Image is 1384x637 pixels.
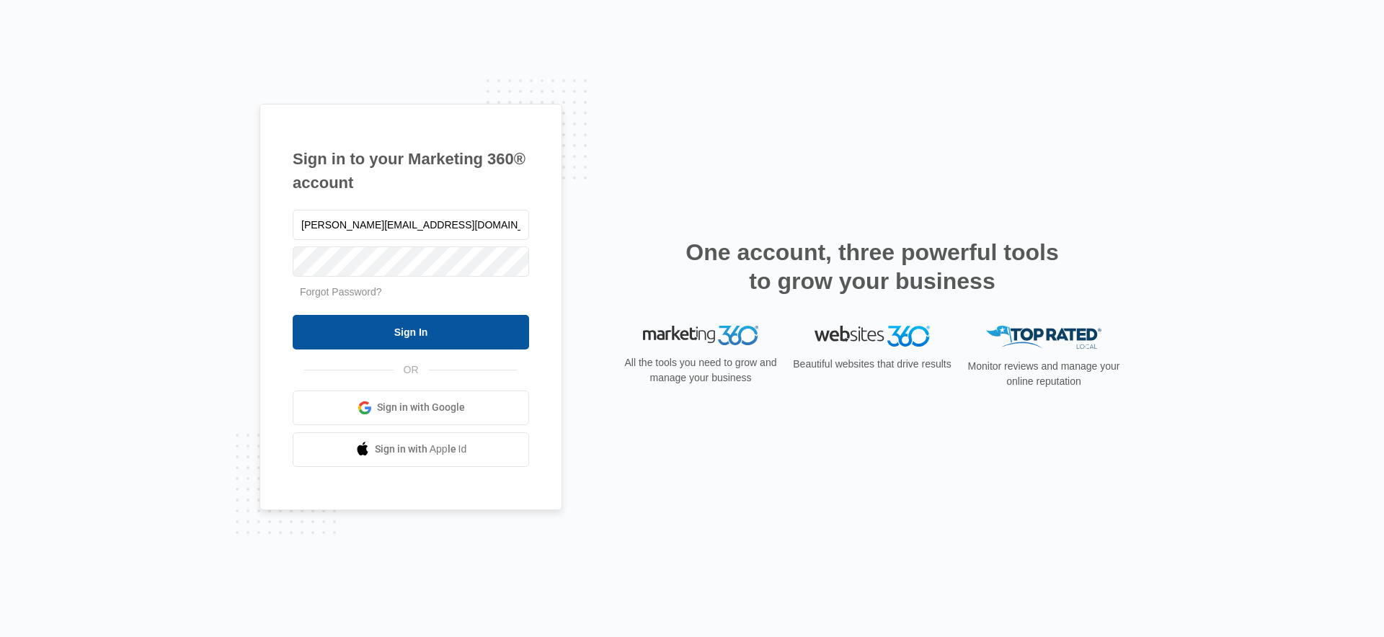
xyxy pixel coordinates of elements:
p: All the tools you need to grow and manage your business [620,355,781,386]
a: Sign in with Google [293,391,529,425]
img: Marketing 360 [643,326,758,346]
input: Sign In [293,315,529,349]
p: Beautiful websites that drive results [791,357,953,372]
img: Top Rated Local [986,326,1101,349]
h1: Sign in to your Marketing 360® account [293,147,529,195]
span: Sign in with Google [377,400,465,415]
span: Sign in with Apple Id [375,442,467,457]
h2: One account, three powerful tools to grow your business [681,238,1063,295]
span: OR [394,362,429,378]
p: Monitor reviews and manage your online reputation [963,359,1124,389]
a: Sign in with Apple Id [293,432,529,467]
img: Websites 360 [815,326,930,347]
a: Forgot Password? [300,286,382,298]
input: Email [293,210,529,240]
